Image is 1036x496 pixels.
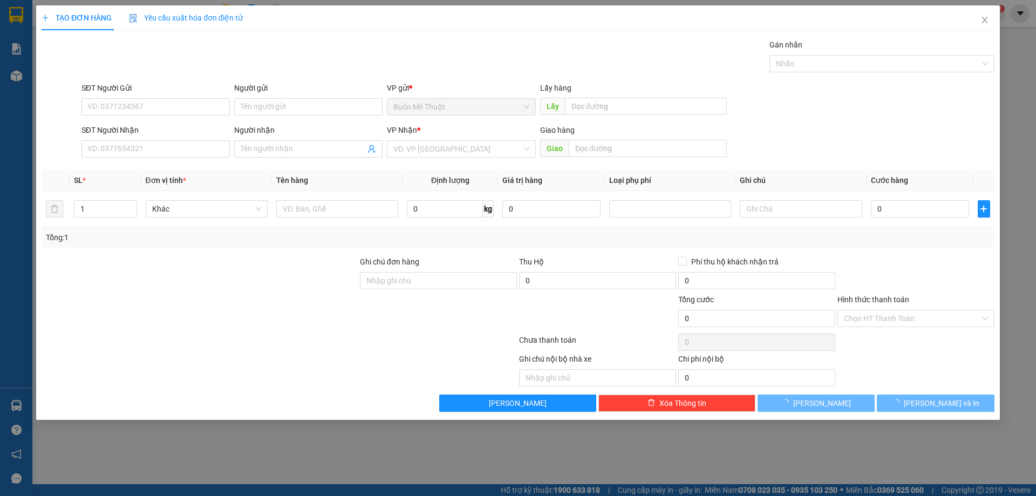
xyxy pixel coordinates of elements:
button: [PERSON_NAME] và In [877,395,994,412]
span: Giao hàng [540,126,575,134]
span: plus [42,14,49,22]
span: SL [74,176,83,185]
label: Gán nhãn [769,40,802,49]
span: Giao [540,140,569,157]
span: [PERSON_NAME] [489,397,547,409]
input: Ghi chú đơn hàng [360,272,517,289]
th: Ghi chú [736,170,867,191]
span: delete [647,399,655,407]
button: [PERSON_NAME] [440,395,597,412]
div: Ghi chú nội bộ nhà xe [519,353,676,369]
span: Thu Hộ [519,257,544,266]
label: Ghi chú đơn hàng [360,257,419,266]
span: Lấy [540,98,565,115]
img: icon [129,14,138,23]
input: VD: Bàn, Ghế [276,200,398,218]
span: [PERSON_NAME] [794,397,851,409]
button: plus [978,200,990,218]
div: VP gửi [387,82,536,94]
div: Chi phí nội bộ [678,353,835,369]
span: TẠO ĐƠN HÀNG [42,13,112,22]
input: Ghi Chú [740,200,862,218]
span: close [980,16,989,24]
input: 0 [502,200,601,218]
span: Đơn vị tính [146,176,186,185]
span: Lấy hàng [540,84,571,92]
button: Close [970,5,1000,36]
div: Chưa thanh toán [518,334,677,353]
label: Hình thức thanh toán [837,295,909,304]
span: Phí thu hộ khách nhận trả [687,256,783,268]
span: Giá trị hàng [502,176,542,185]
th: Loại phụ phí [605,170,735,191]
input: Dọc đường [569,140,727,157]
span: [PERSON_NAME] và In [904,397,979,409]
span: Khác [152,201,261,217]
span: Tên hàng [276,176,308,185]
span: Định lượng [431,176,469,185]
div: Tổng: 1 [46,232,400,243]
button: [PERSON_NAME] [758,395,875,412]
span: loading [892,399,904,406]
span: Buôn Mê Thuột [394,99,529,115]
div: Người nhận [234,124,383,136]
span: Cước hàng [871,176,908,185]
button: delete [46,200,63,218]
span: Tổng cước [678,295,714,304]
input: Nhập ghi chú [519,369,676,386]
span: plus [978,205,989,213]
span: loading [782,399,794,406]
button: deleteXóa Thông tin [599,395,756,412]
span: Xóa Thông tin [659,397,706,409]
span: user-add [368,145,377,153]
div: SĐT Người Nhận [81,124,230,136]
span: kg [483,200,494,218]
input: Dọc đường [565,98,727,115]
span: VP Nhận [387,126,418,134]
span: Yêu cầu xuất hóa đơn điện tử [129,13,243,22]
div: SĐT Người Gửi [81,82,230,94]
div: Người gửi [234,82,383,94]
